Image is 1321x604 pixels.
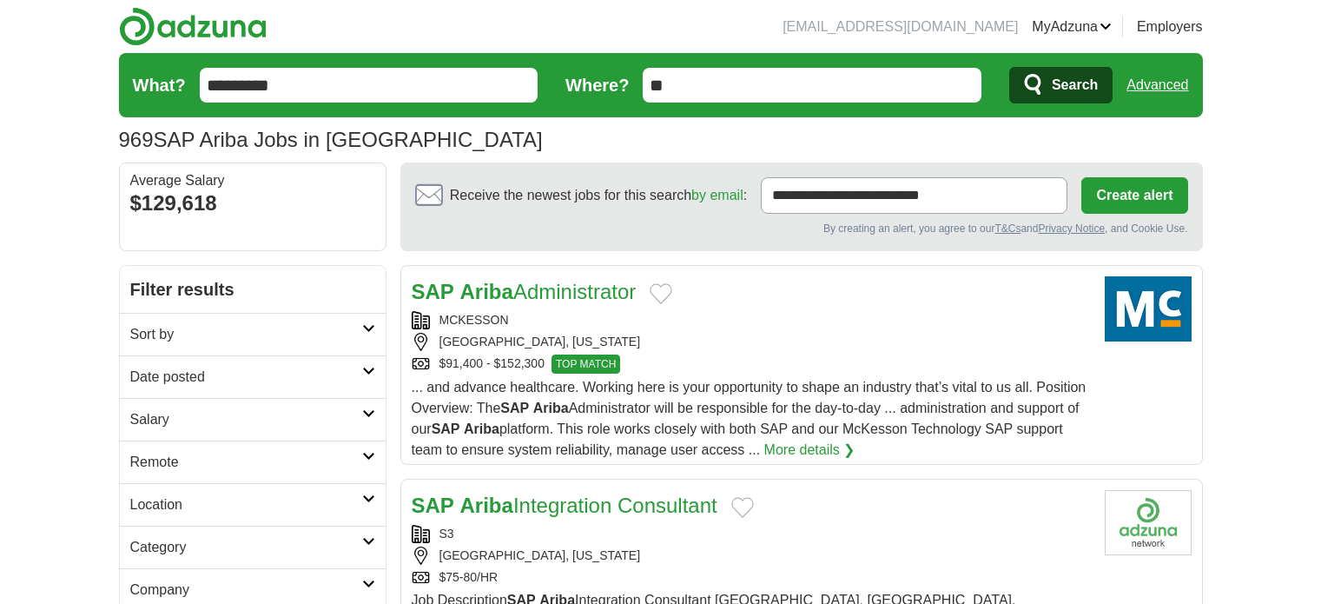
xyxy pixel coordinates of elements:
[412,380,1087,457] span: ... and advance healthcare. Working here is your opportunity to shape an industry that’s vital to...
[460,280,513,303] strong: Ariba
[464,421,499,436] strong: Ariba
[120,526,386,568] a: Category
[412,494,717,517] a: SAP AribaIntegration Consultant
[1032,17,1112,37] a: MyAdzuna
[764,440,855,461] a: More details ❯
[130,188,375,219] div: $129,618
[552,355,620,374] span: TOP MATCH
[415,221,1188,236] div: By creating an alert, you agree to our and , and Cookie Use.
[1126,68,1188,103] a: Advanced
[994,222,1020,235] a: T&Cs
[119,128,543,151] h1: SAP Ariba Jobs in [GEOGRAPHIC_DATA]
[119,124,154,156] span: 969
[1137,17,1203,37] a: Employers
[412,333,1091,351] div: [GEOGRAPHIC_DATA], [US_STATE]
[130,537,362,558] h2: Category
[120,266,386,313] h2: Filter results
[533,401,569,415] strong: Ariba
[120,355,386,398] a: Date posted
[650,283,672,304] button: Add to favorite jobs
[412,355,1091,374] div: $91,400 - $152,300
[130,494,362,515] h2: Location
[130,324,362,345] h2: Sort by
[500,401,529,415] strong: SAP
[120,441,386,483] a: Remote
[130,409,362,430] h2: Salary
[412,280,454,303] strong: SAP
[120,313,386,355] a: Sort by
[130,174,375,188] div: Average Salary
[412,568,1091,587] div: $75-80/HR
[412,525,1091,543] div: S3
[450,185,747,206] span: Receive the newest jobs for this search :
[439,313,509,327] a: MCKESSON
[130,580,362,601] h2: Company
[783,17,1018,37] li: [EMAIL_ADDRESS][DOMAIN_NAME]
[120,483,386,526] a: Location
[460,494,513,517] strong: Ariba
[1038,222,1105,235] a: Privacy Notice
[1052,68,1098,103] span: Search
[1105,276,1192,342] img: McKesson logo
[412,280,637,303] a: SAP AribaAdministrator
[432,421,460,436] strong: SAP
[130,452,362,473] h2: Remote
[412,494,454,517] strong: SAP
[133,72,186,98] label: What?
[1081,177,1187,214] button: Create alert
[1009,67,1113,103] button: Search
[130,367,362,388] h2: Date posted
[691,188,743,202] a: by email
[565,72,629,98] label: Where?
[412,547,1091,565] div: [GEOGRAPHIC_DATA], [US_STATE]
[731,497,754,518] button: Add to favorite jobs
[119,7,267,46] img: Adzuna logo
[120,398,386,441] a: Salary
[1105,490,1192,555] img: Company logo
